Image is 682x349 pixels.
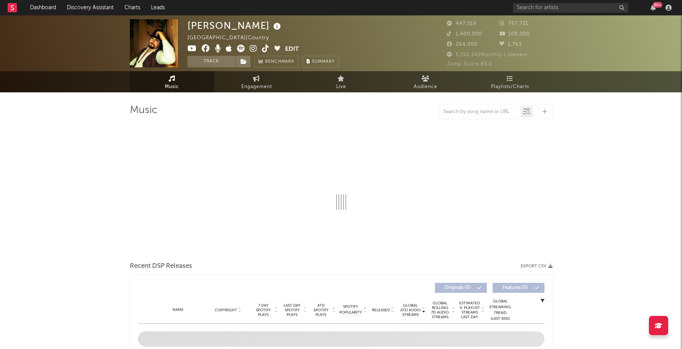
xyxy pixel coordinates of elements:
[188,19,283,32] div: [PERSON_NAME]
[265,57,294,67] span: Benchmark
[312,60,335,64] span: Summary
[336,82,346,92] span: Live
[447,62,492,67] span: Jump Score: 83.0
[188,33,278,43] div: [GEOGRAPHIC_DATA] | Country
[459,301,480,319] span: Estimated % Playlist Streams Last Day
[447,42,478,47] span: 264,000
[383,71,468,92] a: Audience
[499,42,522,47] span: 1,763
[254,56,299,67] a: Benchmark
[282,303,302,317] span: Last Day Spotify Plays
[440,286,475,290] span: Originals ( 0 )
[188,56,236,67] button: Track
[130,71,214,92] a: Music
[414,82,437,92] span: Audience
[153,307,204,313] div: Name
[215,308,237,312] span: Copyright
[513,3,628,13] input: Search for artists
[339,304,362,316] span: Spotify Popularity
[498,286,533,290] span: Features ( 0 )
[447,52,528,57] span: 5,150,343 Monthly Listeners
[253,303,274,317] span: 7 Day Spotify Plays
[440,109,521,115] input: Search by song name or URL
[165,82,179,92] span: Music
[400,303,421,317] span: Global ATD Audio Streams
[435,283,487,293] button: Originals(0)
[521,264,553,269] button: Export CSV
[430,301,451,319] span: Global Rolling 7D Audio Streams
[285,45,299,54] button: Edit
[311,303,331,317] span: ATD Spotify Plays
[299,71,383,92] a: Live
[499,32,530,37] span: 108,000
[447,21,476,26] span: 447,519
[499,21,528,26] span: 767,721
[214,71,299,92] a: Engagement
[650,5,656,11] button: 99+
[493,283,544,293] button: Features(0)
[372,308,390,312] span: Released
[491,82,529,92] span: Playlists/Charts
[489,299,512,322] div: Global Streaming Trend (Last 60D)
[447,32,482,37] span: 1,400,000
[468,71,553,92] a: Playlists/Charts
[130,262,192,271] span: Recent DSP Releases
[241,82,272,92] span: Engagement
[302,56,339,67] button: Summary
[653,2,662,8] div: 99 +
